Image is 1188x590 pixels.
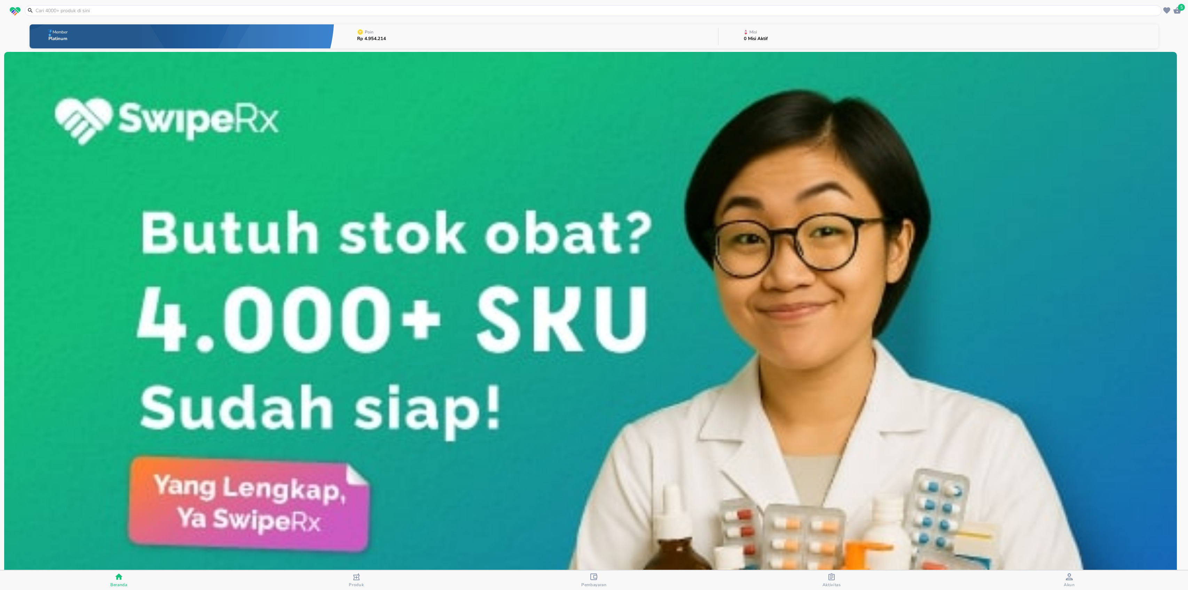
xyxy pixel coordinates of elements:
span: Pembayaran [581,582,607,588]
span: 5 [1178,4,1185,11]
button: Aktivitas [713,570,951,590]
button: 5 [1172,5,1182,16]
p: Platinum [48,37,69,41]
p: Misi [749,30,757,34]
span: Produk [349,582,364,588]
button: Akun [950,570,1188,590]
input: Cari 4000+ produk di sini [35,7,1160,14]
button: MemberPlatinum [30,23,334,50]
button: Produk [238,570,475,590]
button: Pembayaran [475,570,713,590]
img: logo_swiperx_s.bd005f3b.svg [10,7,21,16]
p: Member [53,30,68,34]
span: Akun [1064,582,1075,588]
span: Aktivitas [823,582,841,588]
p: Rp 4.954.214 [357,37,386,41]
span: Beranda [110,582,127,588]
button: PoinRp 4.954.214 [334,23,718,50]
p: Poin [365,30,373,34]
p: 0 Misi Aktif [744,37,768,41]
button: Misi0 Misi Aktif [718,23,1158,50]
